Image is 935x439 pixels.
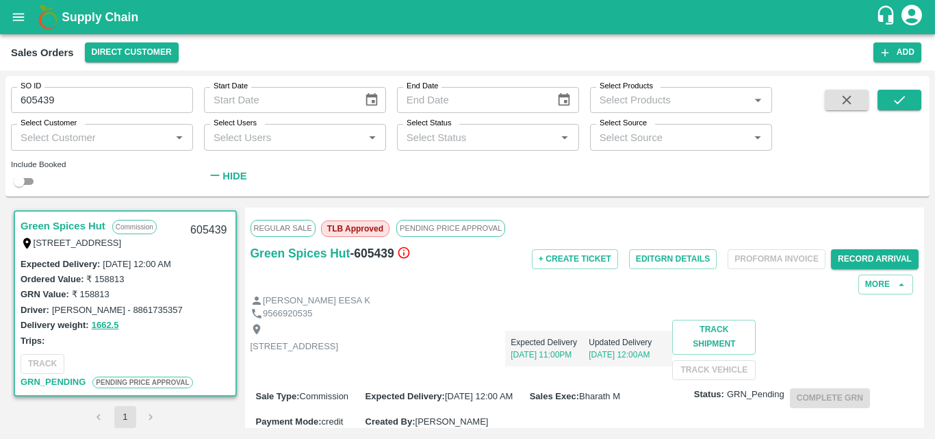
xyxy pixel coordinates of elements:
label: [STREET_ADDRESS] [34,238,122,248]
button: Choose date [359,87,385,113]
div: 605439 [182,214,235,247]
label: [PERSON_NAME] - 8861735357 [52,305,183,315]
button: Record Arrival [831,249,919,269]
span: TLB Approved [321,221,389,237]
button: Open [749,91,767,109]
p: 9566920535 [263,308,312,321]
button: Open [749,129,767,147]
p: [DATE] 12:00AM [589,349,667,361]
label: End Date [407,81,438,92]
label: Delivery weight: [21,320,89,330]
label: GRN Value: [21,289,69,299]
button: More [858,275,913,294]
button: open drawer [3,1,34,33]
div: account of current user [899,3,924,32]
button: Open [363,129,381,147]
label: Expected Delivery : [366,391,445,401]
button: Track Shipment [672,320,756,354]
b: Supply Chain [62,10,138,24]
span: PENDING PRICE APPROVAL [396,220,505,236]
label: Ordered Value: [21,274,84,284]
a: Green Spices Hut [251,244,350,263]
input: Enter SO ID [11,87,193,113]
div: Sales Orders [11,44,74,62]
button: Add [873,42,921,62]
label: Select Source [600,118,647,129]
button: Choose date [551,87,577,113]
label: Expected Delivery : [21,259,100,269]
label: Start Date [214,81,248,92]
h6: - 605439 [350,244,410,263]
p: [STREET_ADDRESS] [251,340,339,353]
p: [PERSON_NAME] EESA K [263,294,370,308]
input: Select Status [401,128,552,146]
input: Start Date [204,87,353,113]
input: Select Products [594,91,745,109]
label: Sale Type : [256,391,300,401]
span: credit [322,416,344,427]
input: Select Source [594,128,745,146]
nav: pagination navigation [86,406,164,428]
span: Bharath M [579,391,620,401]
label: Select Products [600,81,653,92]
a: Supply Chain [62,8,875,27]
input: Select Customer [15,128,166,146]
label: Status: [694,388,724,401]
div: Include Booked [11,158,193,171]
label: Trips: [21,336,44,346]
a: Green Spices Hut [21,217,105,235]
button: page 1 [114,406,136,428]
span: [DATE] 12:00 AM [445,391,513,401]
label: Select Customer [21,118,77,129]
label: ₹ 158813 [72,289,110,299]
label: Payment Mode : [256,416,322,427]
span: PENDING PRICE APPROVAL [92,377,192,388]
strong: Hide [222,171,246,181]
label: Sales Exec : [530,391,579,401]
button: Open [170,129,188,147]
label: Driver: [21,305,49,315]
label: Created By : [366,416,415,427]
button: Open [556,129,574,147]
label: SO ID [21,81,41,92]
span: GRN_Pending [21,377,86,387]
button: EditGRN Details [629,249,717,269]
button: 1662.5 [92,318,119,334]
input: End Date [397,87,546,113]
div: customer-support [875,5,899,29]
label: [DATE] 12:00 AM [103,259,170,269]
label: Select Users [214,118,257,129]
p: Expected Delivery [511,336,589,349]
p: Commission [112,220,157,234]
span: GRN_Pending [727,388,784,401]
input: Select Users [208,128,359,146]
p: [DATE] 11:00PM [511,349,589,361]
button: Select DC [85,42,179,62]
span: Regular Sale [251,220,316,236]
span: Commission [300,391,349,401]
label: ₹ 158813 [86,274,124,284]
label: Select Status [407,118,452,129]
p: Updated Delivery [589,336,667,349]
button: + Create Ticket [532,249,618,269]
img: logo [34,3,62,31]
button: Hide [204,164,251,188]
